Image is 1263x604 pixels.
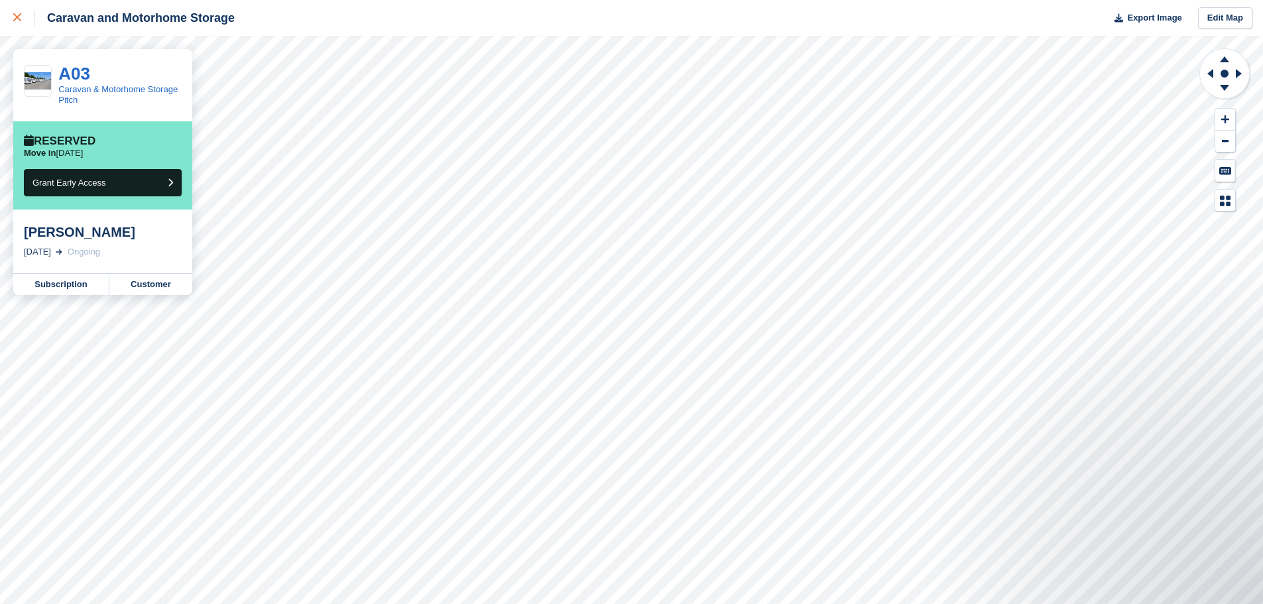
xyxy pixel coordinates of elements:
[58,84,178,105] a: Caravan & Motorhome Storage Pitch
[1215,160,1235,182] button: Keyboard Shortcuts
[58,64,90,84] a: A03
[109,274,192,295] a: Customer
[24,135,95,148] div: Reserved
[24,148,56,158] span: Move in
[32,178,106,188] span: Grant Early Access
[1127,11,1181,25] span: Export Image
[35,10,235,26] div: Caravan and Motorhome Storage
[24,148,83,158] p: [DATE]
[13,274,109,295] a: Subscription
[1215,190,1235,211] button: Map Legend
[24,224,182,240] div: [PERSON_NAME]
[25,72,51,90] img: caravan%20storage.png
[24,245,51,259] div: [DATE]
[1215,131,1235,152] button: Zoom Out
[1107,7,1182,29] button: Export Image
[68,245,100,259] div: Ongoing
[24,169,182,196] button: Grant Early Access
[1198,7,1252,29] a: Edit Map
[56,249,62,255] img: arrow-right-light-icn-cde0832a797a2874e46488d9cf13f60e5c3a73dbe684e267c42b8395dfbc2abf.svg
[1215,109,1235,131] button: Zoom In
